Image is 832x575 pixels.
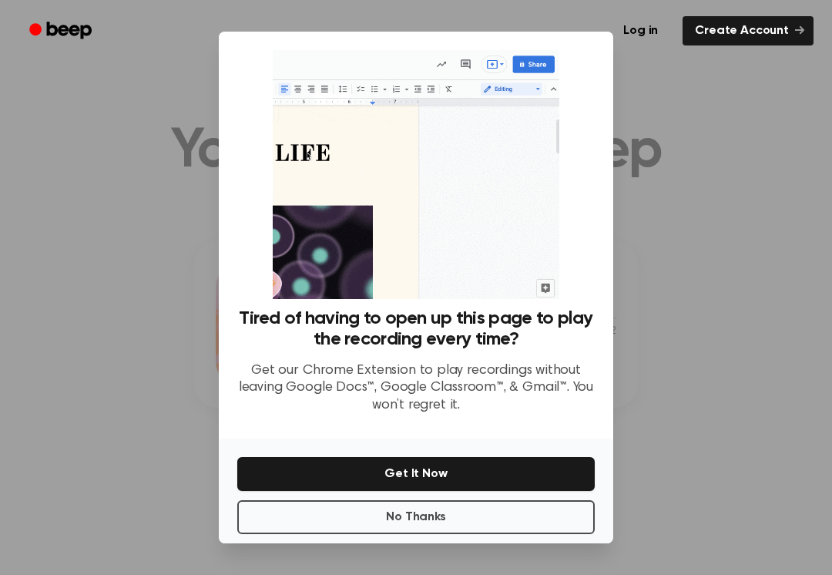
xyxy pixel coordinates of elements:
[237,457,595,491] button: Get It Now
[237,500,595,534] button: No Thanks
[237,362,595,415] p: Get our Chrome Extension to play recordings without leaving Google Docs™, Google Classroom™, & Gm...
[273,50,559,299] img: Beep extension in action
[608,13,673,49] a: Log in
[683,16,814,45] a: Create Account
[18,16,106,46] a: Beep
[237,308,595,350] h3: Tired of having to open up this page to play the recording every time?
